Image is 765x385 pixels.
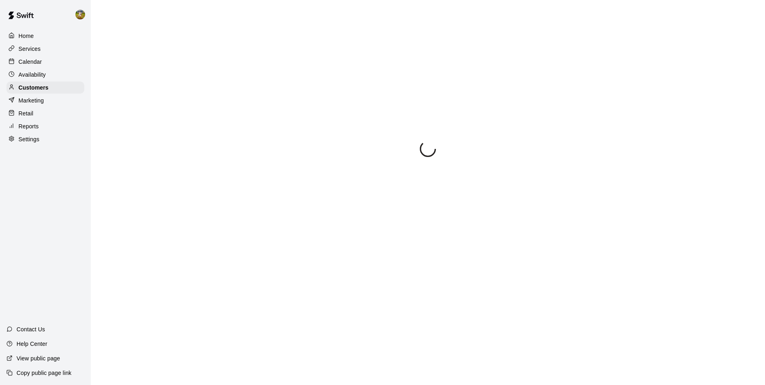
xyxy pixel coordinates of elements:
a: Availability [6,69,84,81]
a: Home [6,30,84,42]
p: Availability [19,71,46,79]
div: Jhonny Montoya [74,6,91,23]
p: Settings [19,135,40,143]
a: Settings [6,133,84,145]
a: Customers [6,82,84,94]
p: View public page [17,354,60,362]
p: Home [19,32,34,40]
a: Reports [6,120,84,132]
a: Retail [6,107,84,119]
img: Jhonny Montoya [75,10,85,19]
p: Retail [19,109,33,117]
p: Marketing [19,96,44,105]
p: Help Center [17,340,47,348]
p: Services [19,45,41,53]
a: Marketing [6,94,84,107]
a: Calendar [6,56,84,68]
a: Services [6,43,84,55]
p: Calendar [19,58,42,66]
p: Customers [19,84,48,92]
p: Copy public page link [17,369,71,377]
p: Contact Us [17,325,45,333]
p: Reports [19,122,39,130]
